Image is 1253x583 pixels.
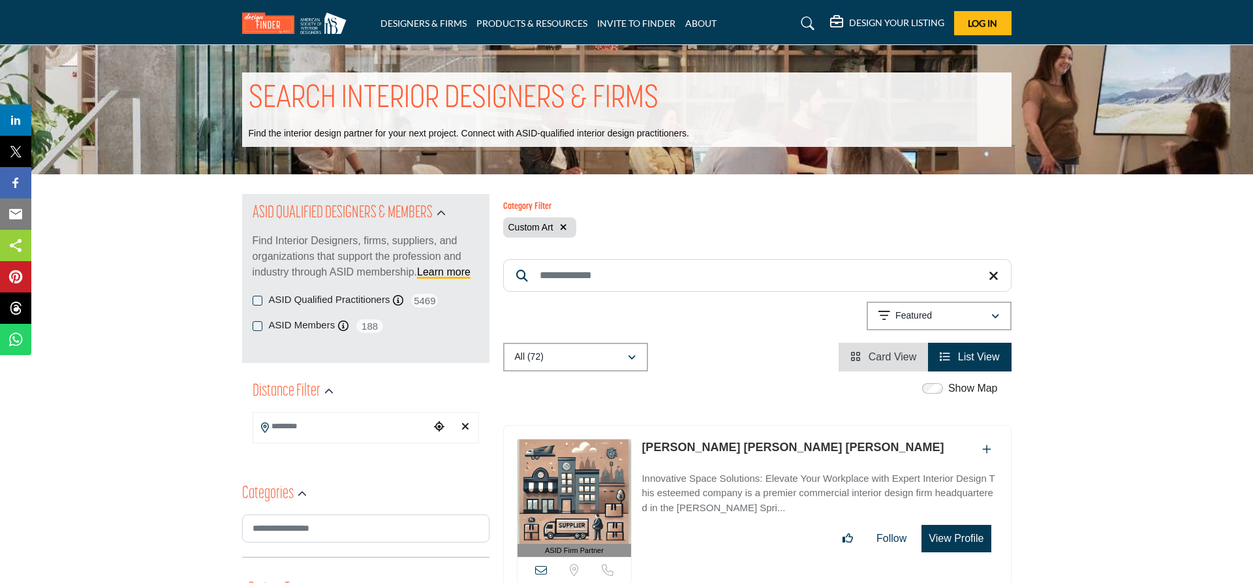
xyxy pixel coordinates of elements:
[968,18,997,29] span: Log In
[834,526,861,552] button: Like listing
[253,414,429,439] input: Search Location
[545,545,604,556] span: ASID Firm Partner
[928,343,1011,371] li: List View
[503,343,648,371] button: All (72)
[476,18,587,29] a: PRODUCTS & RESOURCES
[429,413,449,441] div: Choose your current location
[417,266,471,277] a: Learn more
[515,351,544,364] p: All (72)
[242,514,489,543] input: Search Category
[940,351,999,362] a: View List
[895,309,932,323] p: Featured
[253,233,479,280] p: Find Interior Designers, firms, suppliers, and organizations that support the profession and indu...
[685,18,717,29] a: ABOUT
[249,79,658,119] h1: SEARCH INTERIOR DESIGNERS & FIRMS
[597,18,675,29] a: INVITE TO FINDER
[503,259,1012,292] input: Search Keyword
[380,18,467,29] a: DESIGNERS & FIRMS
[269,292,390,307] label: ASID Qualified Practitioners
[410,292,439,309] span: 5469
[954,11,1012,35] button: Log In
[982,444,991,455] a: Add To List
[868,526,915,552] button: Follow
[921,525,991,552] button: View Profile
[518,439,632,558] a: ASID Firm Partner
[355,318,384,334] span: 188
[849,17,944,29] h5: DESIGN YOUR LISTING
[253,202,433,225] h2: ASID QUALIFIED DESIGNERS & MEMBERS
[850,351,916,362] a: View Card
[503,202,576,213] h6: Category Filter
[869,351,917,362] span: Card View
[269,318,335,333] label: ASID Members
[958,351,1000,362] span: List View
[830,16,944,31] div: DESIGN YOUR LISTING
[642,464,997,516] a: Innovative Space Solutions: Elevate Your Workplace with Expert Interior Design This esteemed comp...
[642,439,944,456] p: Coyle Thompson Jones
[642,441,944,454] a: [PERSON_NAME] [PERSON_NAME] [PERSON_NAME]
[253,380,320,403] h2: Distance Filter
[249,127,689,140] p: Find the interior design partner for your next project. Connect with ASID-qualified interior desi...
[242,12,353,34] img: Site Logo
[242,482,294,506] h2: Categories
[253,296,262,306] input: ASID Qualified Practitioners checkbox
[518,439,632,544] img: Coyle Thompson Jones
[253,321,262,331] input: ASID Members checkbox
[508,222,553,232] span: Custom Art
[456,413,475,441] div: Clear search location
[839,343,928,371] li: Card View
[948,381,998,396] label: Show Map
[642,471,997,516] p: Innovative Space Solutions: Elevate Your Workplace with Expert Interior Design This esteemed comp...
[788,13,823,34] a: Search
[867,302,1012,330] button: Featured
